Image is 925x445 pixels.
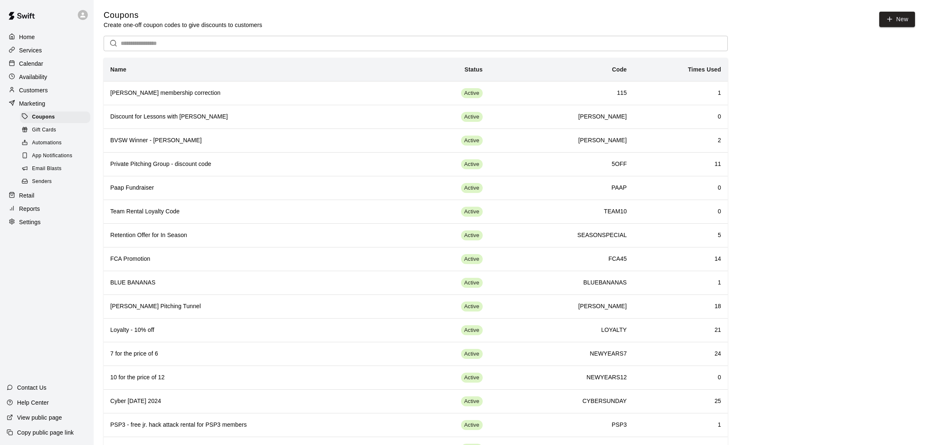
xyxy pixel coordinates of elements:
[640,183,721,193] h6: 0
[110,231,401,240] h6: Retention Offer for In Season
[110,302,401,311] h6: [PERSON_NAME] Pitching Tunnel
[461,398,483,405] span: Active
[496,112,627,121] h6: [PERSON_NAME]
[461,232,483,240] span: Active
[496,326,627,335] h6: LOYALTY
[688,66,721,73] b: Times Used
[7,84,87,96] a: Customers
[20,150,90,162] div: App Notifications
[110,136,401,145] h6: BVSW Winner - [PERSON_NAME]
[110,349,401,358] h6: 7 for the price of 6
[461,137,483,145] span: Active
[17,398,49,407] p: Help Center
[19,59,43,68] p: Calendar
[496,255,627,264] h6: FCA45
[20,163,90,175] div: Email Blasts
[461,421,483,429] span: Active
[461,184,483,192] span: Active
[20,111,94,124] a: Coupons
[640,255,721,264] h6: 14
[640,89,721,98] h6: 1
[20,137,94,150] a: Automations
[32,126,56,134] span: Gift Cards
[7,31,87,43] a: Home
[7,97,87,110] a: Marketing
[19,99,45,108] p: Marketing
[104,21,262,29] p: Create one-off coupon codes to give discounts to customers
[496,278,627,287] h6: BLUEBANANAS
[20,176,94,188] a: Senders
[32,165,62,173] span: Email Blasts
[110,89,401,98] h6: [PERSON_NAME] membership correction
[461,113,483,121] span: Active
[640,231,721,240] h6: 5
[7,57,87,70] a: Calendar
[496,207,627,216] h6: TEAM10
[110,397,401,406] h6: Cyber [DATE] 2024
[461,255,483,263] span: Active
[461,208,483,216] span: Active
[496,136,627,145] h6: [PERSON_NAME]
[879,12,915,27] a: New
[32,139,62,147] span: Automations
[640,420,721,430] h6: 1
[461,350,483,358] span: Active
[19,86,48,94] p: Customers
[461,326,483,334] span: Active
[496,183,627,193] h6: PAAP
[110,278,401,287] h6: BLUE BANANAS
[110,207,401,216] h6: Team Rental Loyalty Code
[640,112,721,121] h6: 0
[32,113,55,121] span: Coupons
[20,137,90,149] div: Automations
[496,89,627,98] h6: 115
[461,374,483,382] span: Active
[110,420,401,430] h6: PSP3 - free jr. hack attack rental for PSP3 members
[496,420,627,430] h6: PSP3
[110,112,401,121] h6: Discount for Lessons with [PERSON_NAME]
[7,203,87,215] a: Reports
[20,163,94,176] a: Email Blasts
[20,176,90,188] div: Senders
[640,160,721,169] h6: 11
[640,349,721,358] h6: 24
[17,413,62,422] p: View public page
[496,231,627,240] h6: SEASONSPECIAL
[461,279,483,287] span: Active
[17,383,47,392] p: Contact Us
[640,326,721,335] h6: 21
[110,326,401,335] h6: Loyalty - 10% off
[110,255,401,264] h6: FCA Promotion
[640,207,721,216] h6: 0
[19,33,35,41] p: Home
[110,183,401,193] h6: Paap Fundraiser
[17,428,74,437] p: Copy public page link
[32,178,52,186] span: Senders
[7,71,87,83] a: Availability
[110,373,401,382] h6: 10 for the price of 12
[496,160,627,169] h6: 5OFF
[496,302,627,311] h6: [PERSON_NAME]
[612,66,627,73] b: Code
[640,136,721,145] h6: 2
[640,373,721,382] h6: 0
[7,216,87,228] a: Settings
[32,152,72,160] span: App Notifications
[110,66,126,73] b: Name
[20,111,90,123] div: Coupons
[19,46,42,54] p: Services
[7,189,87,202] div: Retail
[19,218,41,226] p: Settings
[640,278,721,287] h6: 1
[19,191,35,200] p: Retail
[496,373,627,382] h6: NEWYEARS12
[20,124,90,136] div: Gift Cards
[461,303,483,311] span: Active
[496,349,627,358] h6: NEWYEARS7
[20,150,94,163] a: App Notifications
